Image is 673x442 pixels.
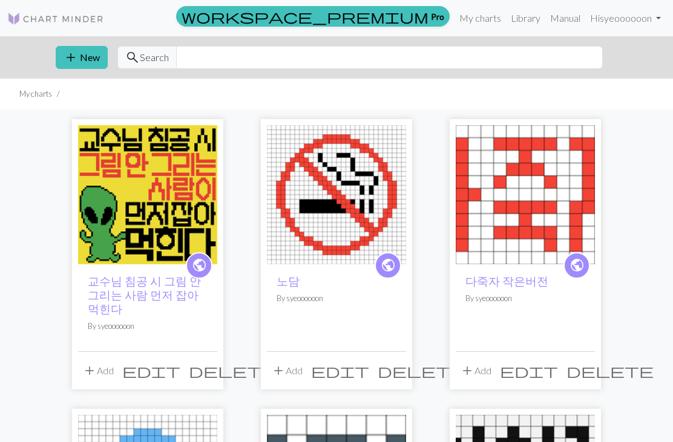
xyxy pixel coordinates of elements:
span: workspace_premium [182,8,428,25]
button: Edit [307,359,373,382]
a: Hisyeoooooon [585,6,666,30]
a: IMG_4377.jpeg [267,187,406,199]
span: public [570,256,585,275]
span: public [381,256,396,275]
a: public [563,252,590,279]
li: My charts [19,88,52,100]
button: Add [456,359,496,382]
span: edit [311,362,369,379]
img: 교수님 침공 시 그림 안 그리는 사람 먼저 잡아 먹힌다 [78,125,217,264]
span: delete [378,362,465,379]
span: delete [189,362,276,379]
span: add [82,362,97,379]
p: By syeoooooon [465,293,585,304]
button: Delete [185,359,280,382]
span: add [271,362,286,379]
button: New [56,46,108,69]
button: Add [267,359,307,382]
img: IMG_4377.jpeg [267,125,406,264]
span: edit [500,362,558,379]
span: edit [122,362,180,379]
span: add [64,49,78,66]
a: 다죽자 작은버전 [456,187,595,199]
i: public [570,253,585,278]
button: Delete [373,359,469,382]
a: 다죽자 작은버전 [465,274,548,288]
i: public [192,253,207,278]
a: Library [506,6,545,30]
a: 교수님 침공 시 그림 안 그리는 사람 먼저 잡아 먹힌다 [78,187,217,199]
i: public [381,253,396,278]
span: Search [140,50,169,65]
span: search [125,49,140,66]
span: public [192,256,207,275]
p: By syeoooooon [88,320,208,332]
span: add [460,362,474,379]
img: Logo [7,11,104,26]
img: 다죽자 작은버전 [456,125,595,264]
button: Add [78,359,118,382]
span: delete [566,362,654,379]
button: Edit [118,359,185,382]
a: Pro [176,6,450,27]
a: My charts [455,6,506,30]
a: 교수님 침공 시 그림 안 그리는 사람 먼저 잡아 먹힌다 [88,274,201,316]
p: By syeoooooon [277,293,396,304]
button: Delete [562,359,658,382]
a: public [375,252,401,279]
i: Edit [500,363,558,378]
a: Manual [545,6,585,30]
a: 노담 [277,274,300,288]
a: public [186,252,212,279]
i: Edit [311,363,369,378]
i: Edit [122,363,180,378]
button: Edit [496,359,562,382]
